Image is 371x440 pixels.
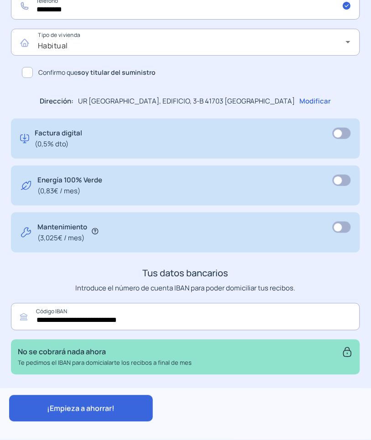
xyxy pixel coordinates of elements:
h3: Tus datos bancarios [11,266,360,281]
span: (0,5% dto) [35,139,82,150]
p: Te pedimos el IBAN para domicialarte los recibos a final de mes [18,358,192,368]
p: No se cobrará nada ahora [18,347,192,358]
span: (3,025€ / mes) [37,233,87,243]
span: Habitual [38,41,68,51]
p: UR [GEOGRAPHIC_DATA], EDIFICIO, 3-B 41703 [GEOGRAPHIC_DATA] [78,96,295,107]
img: digital-invoice.svg [20,128,29,150]
b: soy titular del suministro [78,68,156,77]
p: Mantenimiento [37,222,87,243]
span: Confirmo que [38,67,156,78]
p: Modificar [300,96,331,107]
img: secure.svg [342,347,353,358]
span: (0,83€ / mes) [37,186,102,197]
img: tool.svg [20,222,32,243]
button: ¡Empieza a ahorrar! [9,395,153,422]
p: Introduce el número de cuenta IBAN para poder domiciliar tus recibos. [11,283,360,294]
p: Factura digital [35,128,82,150]
img: energy-green.svg [20,175,32,197]
p: Energía 100% Verde [37,175,102,197]
p: Dirección: [40,96,73,107]
span: ¡Empieza a ahorrar! [47,404,115,414]
mat-label: Tipo de vivienda [38,31,81,39]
